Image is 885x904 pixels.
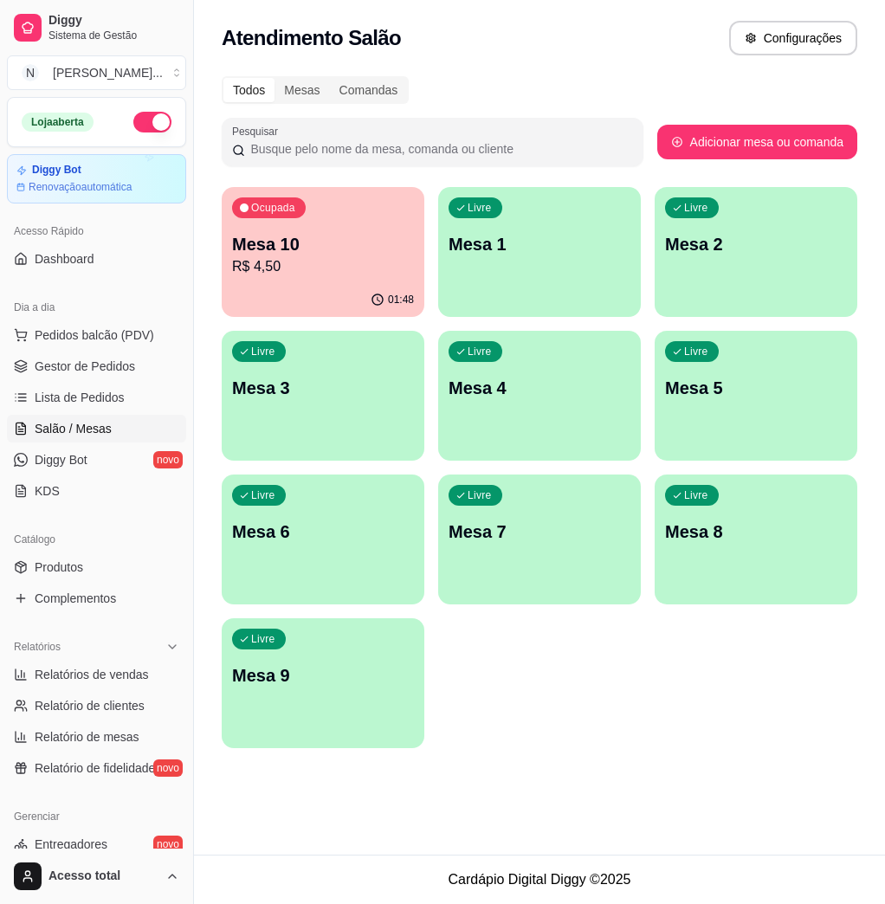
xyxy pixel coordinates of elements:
a: Relatórios de vendas [7,661,186,688]
a: DiggySistema de Gestão [7,7,186,48]
span: Gestor de Pedidos [35,358,135,375]
p: Mesa 4 [449,376,630,400]
span: Dashboard [35,250,94,268]
a: Relatório de mesas [7,723,186,751]
button: LivreMesa 9 [222,618,424,748]
span: Relatórios [14,640,61,654]
button: OcupadaMesa 10R$ 4,5001:48 [222,187,424,317]
div: Comandas [330,78,408,102]
div: [PERSON_NAME] ... [53,64,163,81]
a: Entregadoresnovo [7,830,186,858]
a: Gestor de Pedidos [7,352,186,380]
button: LivreMesa 6 [222,475,424,604]
p: Livre [684,201,708,215]
button: LivreMesa 2 [655,187,857,317]
p: Mesa 9 [232,663,414,688]
p: Mesa 8 [665,520,847,544]
a: KDS [7,477,186,505]
a: Dashboard [7,245,186,273]
span: Diggy [48,13,179,29]
span: Relatório de mesas [35,728,139,746]
span: KDS [35,482,60,500]
div: Catálogo [7,526,186,553]
div: Acesso Rápido [7,217,186,245]
div: Gerenciar [7,803,186,830]
p: Livre [684,488,708,502]
a: Produtos [7,553,186,581]
span: N [22,64,39,81]
p: Mesa 7 [449,520,630,544]
a: Diggy BotRenovaçãoautomática [7,154,186,203]
label: Pesquisar [232,124,284,139]
p: Livre [684,345,708,358]
button: Alterar Status [133,112,171,132]
span: Relatório de fidelidade [35,759,155,777]
button: LivreMesa 4 [438,331,641,461]
a: Salão / Mesas [7,415,186,442]
p: Mesa 6 [232,520,414,544]
article: Renovação automática [29,180,132,194]
input: Pesquisar [245,140,632,158]
span: Entregadores [35,836,107,853]
h2: Atendimento Salão [222,24,401,52]
button: Acesso total [7,856,186,897]
footer: Cardápio Digital Diggy © 2025 [194,855,885,904]
button: LivreMesa 5 [655,331,857,461]
div: Dia a dia [7,294,186,321]
span: Relatório de clientes [35,697,145,714]
button: LivreMesa 8 [655,475,857,604]
span: Diggy Bot [35,451,87,468]
article: Diggy Bot [32,164,81,177]
button: LivreMesa 3 [222,331,424,461]
p: Mesa 10 [232,232,414,256]
p: Ocupada [251,201,295,215]
p: Livre [251,632,275,646]
a: Diggy Botnovo [7,446,186,474]
a: Lista de Pedidos [7,384,186,411]
p: 01:48 [388,293,414,307]
button: LivreMesa 7 [438,475,641,604]
button: Pedidos balcão (PDV) [7,321,186,349]
button: LivreMesa 1 [438,187,641,317]
p: Mesa 2 [665,232,847,256]
span: Lista de Pedidos [35,389,125,406]
button: Select a team [7,55,186,90]
span: Sistema de Gestão [48,29,179,42]
p: Livre [468,488,492,502]
button: Adicionar mesa ou comanda [657,125,857,159]
a: Relatório de clientes [7,692,186,720]
span: Pedidos balcão (PDV) [35,326,154,344]
span: Salão / Mesas [35,420,112,437]
div: Mesas [275,78,329,102]
span: Relatórios de vendas [35,666,149,683]
div: Todos [223,78,275,102]
span: Produtos [35,559,83,576]
p: R$ 4,50 [232,256,414,277]
p: Livre [251,345,275,358]
p: Mesa 1 [449,232,630,256]
p: Mesa 3 [232,376,414,400]
p: Mesa 5 [665,376,847,400]
div: Loja aberta [22,113,94,132]
span: Acesso total [48,868,158,884]
p: Livre [468,345,492,358]
p: Livre [251,488,275,502]
a: Relatório de fidelidadenovo [7,754,186,782]
span: Complementos [35,590,116,607]
a: Complementos [7,584,186,612]
button: Configurações [729,21,857,55]
p: Livre [468,201,492,215]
